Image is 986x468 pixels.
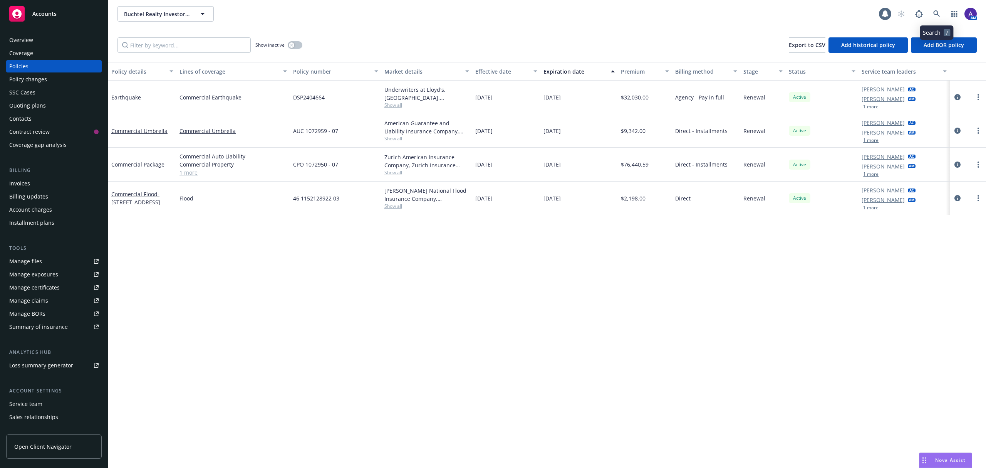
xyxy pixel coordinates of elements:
[786,62,859,81] button: Status
[621,67,661,76] div: Premium
[475,93,493,101] span: [DATE]
[789,67,847,76] div: Status
[9,204,52,216] div: Account charges
[9,359,73,372] div: Loss summary generator
[740,62,786,81] button: Stage
[9,99,46,112] div: Quoting plans
[862,196,905,204] a: [PERSON_NAME]
[953,126,962,135] a: circleInformation
[792,127,807,134] span: Active
[9,177,30,190] div: Invoices
[475,160,493,168] span: [DATE]
[6,308,102,320] a: Manage BORs
[862,95,905,103] a: [PERSON_NAME]
[6,47,102,59] a: Coverage
[6,411,102,423] a: Sales relationships
[792,195,807,202] span: Active
[929,6,944,22] a: Search
[293,127,338,135] span: AUC 1072959 - 07
[6,268,102,281] span: Manage exposures
[111,161,164,168] a: Commercial Package
[543,93,561,101] span: [DATE]
[179,152,287,160] a: Commercial Auto Liability
[862,162,905,170] a: [PERSON_NAME]
[6,190,102,203] a: Billing updates
[6,281,102,294] a: Manage certificates
[124,10,191,18] span: Buchtel Realty Investors, LLC
[859,62,949,81] button: Service team leaders
[179,127,287,135] a: Commercial Umbrella
[911,6,927,22] a: Report a Bug
[862,85,905,93] a: [PERSON_NAME]
[6,139,102,151] a: Coverage gap analysis
[6,204,102,216] a: Account charges
[863,104,879,109] button: 1 more
[9,139,67,151] div: Coverage gap analysis
[6,167,102,174] div: Billing
[9,424,54,436] div: Related accounts
[6,295,102,307] a: Manage claims
[108,62,176,81] button: Policy details
[290,62,381,81] button: Policy number
[9,34,33,46] div: Overview
[384,135,469,142] span: Show all
[540,62,618,81] button: Expiration date
[543,194,561,202] span: [DATE]
[621,194,646,202] span: $2,198.00
[384,187,469,203] div: [PERSON_NAME] National Flood Insurance Company, [PERSON_NAME] Flood
[862,128,905,136] a: [PERSON_NAME]
[543,127,561,135] span: [DATE]
[9,113,32,125] div: Contacts
[472,62,540,81] button: Effective date
[675,160,728,168] span: Direct - Installments
[384,86,469,102] div: Underwriters at Lloyd's, [GEOGRAPHIC_DATA], [PERSON_NAME] of [GEOGRAPHIC_DATA], [GEOGRAPHIC_DATA]
[621,127,646,135] span: $9,342.00
[9,398,42,410] div: Service team
[6,244,102,252] div: Tools
[675,194,691,202] span: Direct
[293,67,369,76] div: Policy number
[792,94,807,101] span: Active
[9,60,29,72] div: Policies
[384,102,469,108] span: Show all
[384,169,469,176] span: Show all
[9,73,47,86] div: Policy changes
[974,126,983,135] a: more
[6,387,102,395] div: Account settings
[6,99,102,112] a: Quoting plans
[6,424,102,436] a: Related accounts
[475,127,493,135] span: [DATE]
[111,190,160,206] a: Commercial Flood
[9,308,45,320] div: Manage BORs
[862,186,905,194] a: [PERSON_NAME]
[841,41,895,49] span: Add historical policy
[743,67,774,76] div: Stage
[789,41,825,49] span: Export to CSV
[789,37,825,53] button: Export to CSV
[9,411,58,423] div: Sales relationships
[6,86,102,99] a: SSC Cases
[9,190,48,203] div: Billing updates
[6,126,102,138] a: Contract review
[6,359,102,372] a: Loss summary generator
[974,93,983,102] a: more
[14,443,72,451] span: Open Client Navigator
[179,160,287,168] a: Commercial Property
[176,62,290,81] button: Lines of coverage
[293,160,338,168] span: CPO 1072950 - 07
[675,127,728,135] span: Direct - Installments
[919,453,972,468] button: Nova Assist
[6,255,102,268] a: Manage files
[6,73,102,86] a: Policy changes
[974,160,983,169] a: more
[743,160,765,168] span: Renewal
[293,194,339,202] span: 46 1152128922 03
[792,161,807,168] span: Active
[6,321,102,333] a: Summary of insurance
[543,67,606,76] div: Expiration date
[621,160,649,168] span: $76,440.59
[111,94,141,101] a: Earthquake
[862,153,905,161] a: [PERSON_NAME]
[117,37,251,53] input: Filter by keyword...
[32,11,57,17] span: Accounts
